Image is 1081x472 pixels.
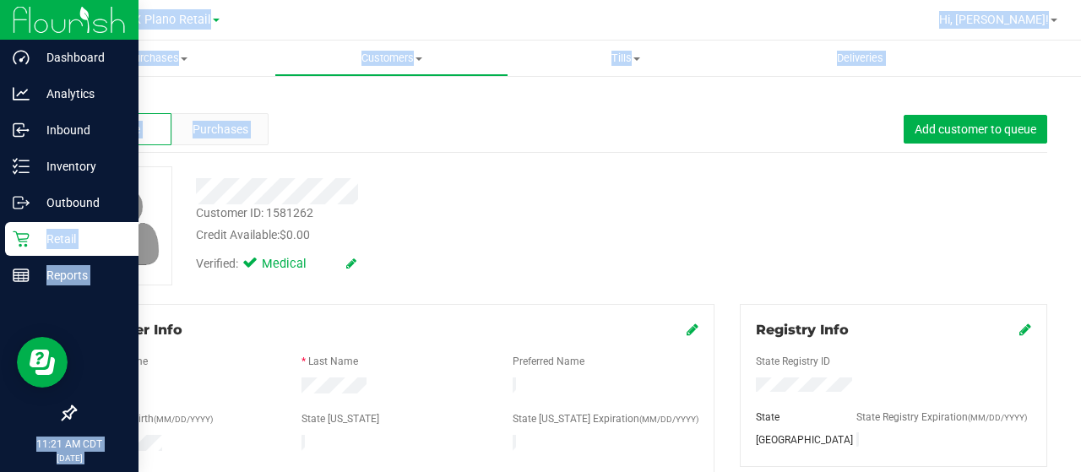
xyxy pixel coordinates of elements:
span: Add customer to queue [915,122,1036,136]
label: Preferred Name [513,354,584,369]
div: Credit Available: [196,226,670,244]
div: State [743,410,844,425]
span: Customers [275,51,508,66]
div: Verified: [196,255,356,274]
p: Dashboard [30,47,131,68]
p: Retail [30,229,131,249]
inline-svg: Inbound [13,122,30,138]
span: $0.00 [280,228,310,241]
span: Registry Info [756,322,849,338]
p: Outbound [30,193,131,213]
label: State [US_STATE] Expiration [513,411,698,426]
p: Inbound [30,120,131,140]
inline-svg: Reports [13,267,30,284]
label: State Registry ID [756,354,830,369]
span: Medical [262,255,329,274]
p: Reports [30,265,131,285]
span: TX Plano Retail [126,13,211,27]
span: Purchases [41,51,274,66]
div: [GEOGRAPHIC_DATA] [743,432,844,448]
a: Customers [274,41,508,76]
a: Deliveries [743,41,977,76]
span: (MM/DD/YYYY) [154,415,213,424]
inline-svg: Inventory [13,158,30,175]
span: Tills [509,51,741,66]
a: Tills [508,41,742,76]
p: Analytics [30,84,131,104]
p: 11:21 AM CDT [8,437,131,452]
p: [DATE] [8,452,131,464]
p: Inventory [30,156,131,176]
div: Customer ID: 1581262 [196,204,313,222]
a: Purchases [41,41,274,76]
label: Last Name [308,354,358,369]
label: State [US_STATE] [301,411,379,426]
inline-svg: Dashboard [13,49,30,66]
iframe: Resource center [17,337,68,388]
label: Date of Birth [97,411,213,426]
button: Add customer to queue [904,115,1047,144]
inline-svg: Analytics [13,85,30,102]
label: State Registry Expiration [856,410,1027,425]
span: Deliveries [814,51,906,66]
inline-svg: Outbound [13,194,30,211]
span: (MM/DD/YYYY) [968,413,1027,422]
inline-svg: Retail [13,231,30,247]
span: (MM/DD/YYYY) [639,415,698,424]
span: Hi, [PERSON_NAME]! [939,13,1049,26]
span: Purchases [193,121,248,138]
